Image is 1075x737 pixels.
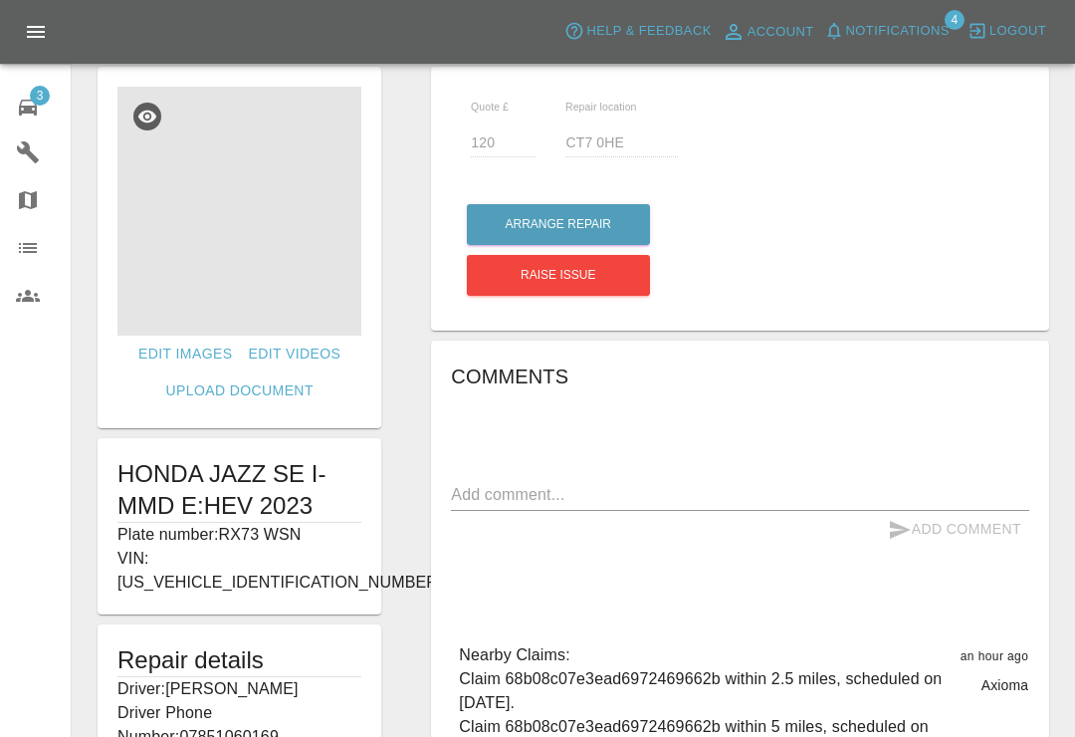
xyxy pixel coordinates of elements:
span: Account [748,21,814,44]
span: Quote £ [471,101,509,113]
button: Arrange Repair [467,204,650,245]
span: 4 [945,10,965,30]
p: Plate number: RX73 WSN [117,523,361,547]
h6: Comments [451,361,1029,392]
button: Open drawer [12,8,60,56]
p: VIN: [US_VEHICLE_IDENTIFICATION_NUMBER] [117,547,361,595]
span: Notifications [846,20,950,43]
img: fde77911-631f-4676-a154-85d5f75c6cc8 [117,87,361,336]
a: Account [717,16,819,48]
button: Notifications [819,16,955,47]
span: Logout [989,20,1046,43]
a: Edit Images [130,336,240,372]
p: Axioma [981,675,1029,695]
button: Logout [963,16,1051,47]
span: 3 [30,86,50,106]
a: Edit Videos [240,336,348,372]
span: Help & Feedback [586,20,711,43]
p: Driver: [PERSON_NAME] [117,677,361,701]
h5: Repair details [117,644,361,676]
button: Help & Feedback [559,16,716,47]
span: Repair location [565,101,637,113]
a: Upload Document [157,372,321,409]
button: Raise issue [467,255,650,296]
h1: HONDA JAZZ SE I-MMD E:HEV 2023 [117,458,361,522]
span: an hour ago [961,649,1028,663]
